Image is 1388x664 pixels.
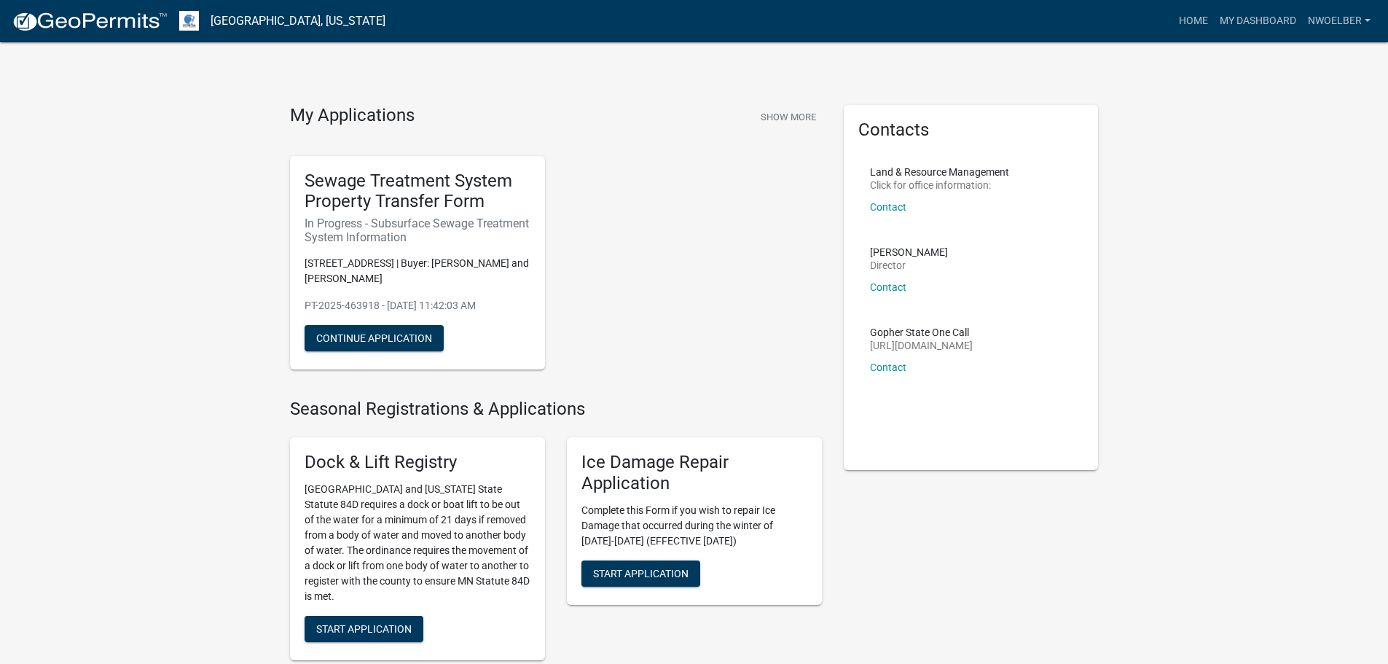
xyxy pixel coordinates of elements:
a: nwoelber [1302,7,1376,35]
p: [STREET_ADDRESS] | Buyer: [PERSON_NAME] and [PERSON_NAME] [305,256,530,286]
p: Gopher State One Call [870,327,973,337]
a: Contact [870,281,906,293]
h4: My Applications [290,105,415,127]
p: [GEOGRAPHIC_DATA] and [US_STATE] State Statute 84D requires a dock or boat lift to be out of the ... [305,482,530,604]
p: Land & Resource Management [870,167,1009,177]
a: [GEOGRAPHIC_DATA], [US_STATE] [211,9,385,34]
button: Start Application [305,616,423,642]
a: Contact [870,362,906,373]
img: Otter Tail County, Minnesota [179,11,199,31]
p: [PERSON_NAME] [870,247,948,257]
p: Director [870,260,948,270]
a: My Dashboard [1214,7,1302,35]
a: Contact [870,201,906,213]
button: Start Application [581,561,700,587]
p: PT-2025-463918 - [DATE] 11:42:03 AM [305,298,530,313]
h5: Ice Damage Repair Application [581,452,807,494]
span: Start Application [316,623,412,635]
a: Home [1173,7,1214,35]
h6: In Progress - Subsurface Sewage Treatment System Information [305,216,530,244]
h4: Seasonal Registrations & Applications [290,399,822,420]
p: Complete this Form if you wish to repair Ice Damage that occurred during the winter of [DATE]-[DA... [581,503,807,549]
button: Continue Application [305,325,444,351]
p: [URL][DOMAIN_NAME] [870,340,973,351]
button: Show More [755,105,822,129]
h5: Contacts [858,120,1084,141]
p: Click for office information: [870,180,1009,190]
span: Start Application [593,567,689,579]
h5: Dock & Lift Registry [305,452,530,473]
h5: Sewage Treatment System Property Transfer Form [305,171,530,213]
